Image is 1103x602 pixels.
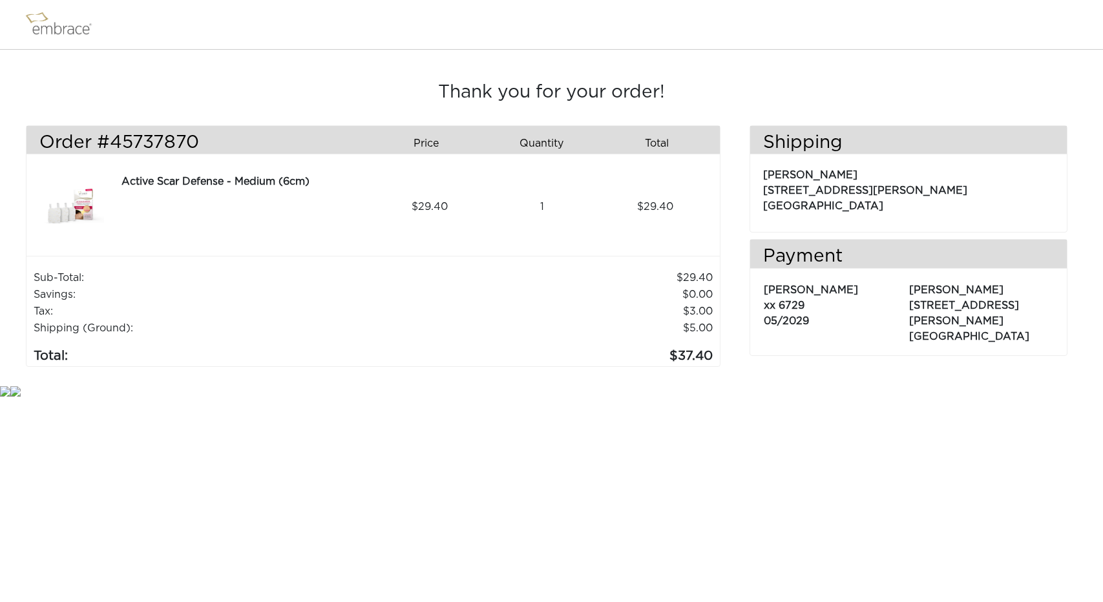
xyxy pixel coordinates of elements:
td: 37.40 [407,337,713,366]
td: 3.00 [407,303,713,320]
h3: Shipping [750,132,1067,154]
span: [PERSON_NAME] [764,285,858,295]
span: Quantity [520,136,563,151]
span: 1 [540,199,544,214]
td: 29.40 [407,269,713,286]
td: Total: [33,337,407,366]
span: 29.40 [412,199,448,214]
td: Savings : [33,286,407,303]
h3: Order #45737870 [39,132,363,154]
div: Total [604,132,720,154]
p: [PERSON_NAME] [STREET_ADDRESS][PERSON_NAME] [GEOGRAPHIC_DATA] [763,161,1054,214]
img: logo.png [23,8,107,41]
img: 3dae449a-8dcd-11e7-960f-02e45ca4b85b.jpeg [39,174,104,240]
div: Active Scar Defense - Medium (6cm) [121,174,368,189]
div: Price [373,132,488,154]
td: Sub-Total: [33,269,407,286]
img: star.gif [10,386,21,397]
span: 29.40 [637,199,673,214]
td: 0.00 [407,286,713,303]
p: [PERSON_NAME] [STREET_ADDRESS][PERSON_NAME] [GEOGRAPHIC_DATA] [909,276,1053,344]
span: 05/2029 [764,316,809,326]
td: $5.00 [407,320,713,337]
td: Shipping (Ground): [33,320,407,337]
span: xx 6729 [764,300,804,311]
td: Tax: [33,303,407,320]
h3: Payment [750,246,1067,268]
h3: Thank you for your order! [26,82,1077,104]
